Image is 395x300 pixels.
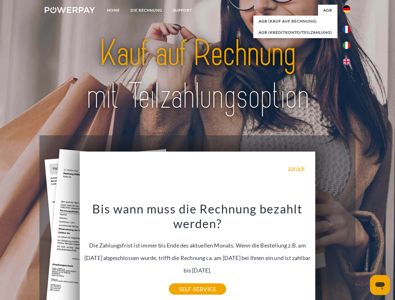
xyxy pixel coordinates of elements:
[343,5,350,13] img: de
[169,283,226,295] a: SELF-SERVICE
[102,5,125,16] a: Home
[84,201,312,289] div: Die Zahlungsfrist ist immer bis Ende des aktuellen Monats. Wenn die Bestellung z.B. am [DATE] abg...
[125,5,168,16] a: DIE RECHNUNG
[318,5,337,16] a: agb
[253,27,337,38] a: AGB (Kreditkonto/Teilzahlung)
[60,30,335,120] img: title-powerpay_de.svg
[343,42,350,49] img: it
[84,201,312,231] h3: Bis wann muss die Rechnung bezahlt werden?
[343,58,350,65] img: en
[168,5,197,16] a: SUPPORT
[370,275,390,295] iframe: Schaltfläche zum Öffnen des Messaging-Fensters
[343,26,350,33] img: fr
[253,16,337,27] a: AGB (Kauf auf Rechnung)
[45,7,95,13] img: logo-powerpay-white.svg
[288,165,305,171] a: zurück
